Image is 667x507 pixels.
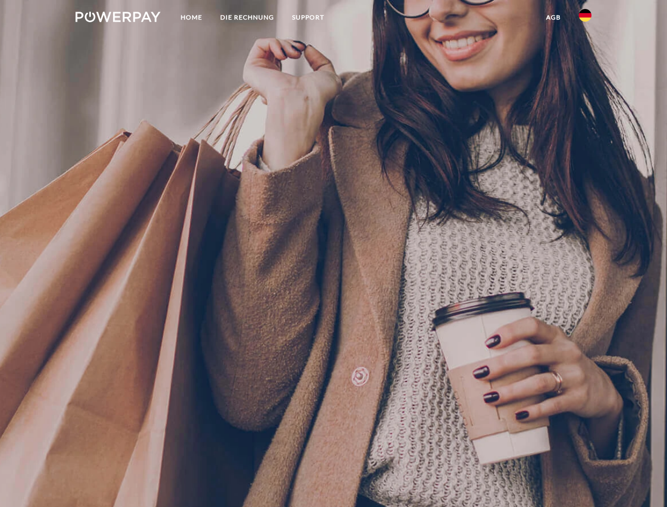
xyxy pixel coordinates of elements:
[211,8,283,27] a: DIE RECHNUNG
[283,8,333,27] a: SUPPORT
[579,9,591,22] img: de
[76,12,161,22] img: logo-powerpay-white.svg
[172,8,211,27] a: Home
[537,8,570,27] a: agb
